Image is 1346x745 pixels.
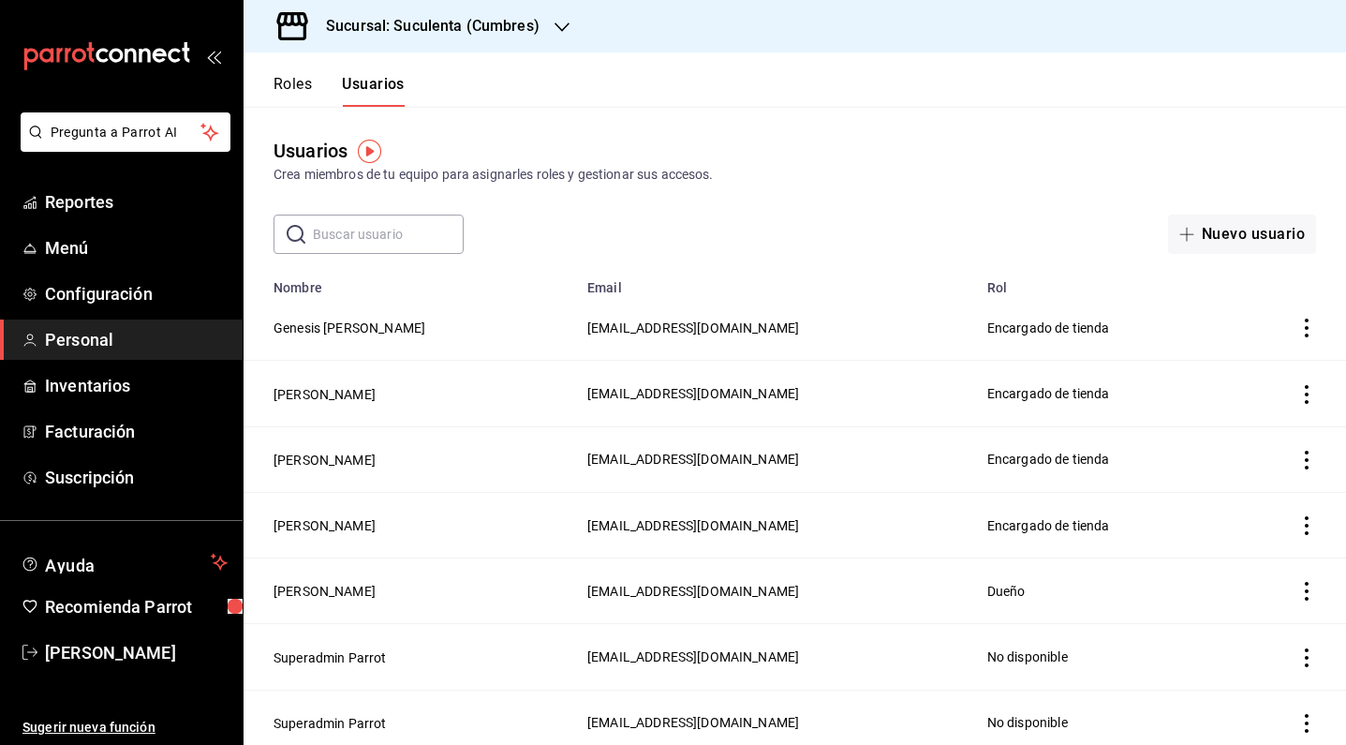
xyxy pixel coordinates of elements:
div: navigation tabs [274,75,405,107]
button: actions [1297,648,1316,667]
span: Inventarios [45,373,228,398]
button: [PERSON_NAME] [274,582,376,601]
span: [PERSON_NAME] [45,640,228,665]
a: Pregunta a Parrot AI [13,136,230,156]
button: Superadmin Parrot [274,714,387,733]
span: Menú [45,235,228,261]
button: actions [1297,714,1316,733]
td: No disponible [976,624,1231,690]
span: Encargado de tienda [987,386,1110,401]
th: Rol [976,269,1231,295]
span: Recomienda Parrot [45,594,228,619]
th: Email [576,269,976,295]
span: [EMAIL_ADDRESS][DOMAIN_NAME] [587,518,799,533]
span: Pregunta a Parrot AI [51,123,201,142]
div: Usuarios [274,137,348,165]
button: Pregunta a Parrot AI [21,112,230,152]
span: Facturación [45,419,228,444]
button: Nuevo usuario [1168,215,1316,254]
span: Encargado de tienda [987,452,1110,467]
button: Roles [274,75,312,107]
span: [EMAIL_ADDRESS][DOMAIN_NAME] [587,452,799,467]
span: Dueño [987,584,1026,599]
th: Nombre [244,269,576,295]
span: Ayuda [45,551,203,574]
button: open_drawer_menu [206,49,221,64]
span: [EMAIL_ADDRESS][DOMAIN_NAME] [587,584,799,599]
button: actions [1297,516,1316,535]
span: Reportes [45,189,228,215]
button: actions [1297,319,1316,337]
span: Sugerir nueva función [22,718,228,738]
span: Personal [45,327,228,352]
span: [EMAIL_ADDRESS][DOMAIN_NAME] [587,715,799,730]
span: Encargado de tienda [987,518,1110,533]
button: actions [1297,451,1316,469]
button: Usuarios [342,75,405,107]
input: Buscar usuario [313,216,464,253]
button: Superadmin Parrot [274,648,387,667]
button: actions [1297,582,1316,601]
h3: Sucursal: Suculenta (Cumbres) [311,15,540,37]
button: Genesis [PERSON_NAME] [274,319,425,337]
span: Suscripción [45,465,228,490]
div: Crea miembros de tu equipo para asignarles roles y gestionar sus accesos. [274,165,1316,185]
span: Configuración [45,281,228,306]
button: [PERSON_NAME] [274,385,376,404]
span: [EMAIL_ADDRESS][DOMAIN_NAME] [587,649,799,664]
button: [PERSON_NAME] [274,451,376,469]
img: Tooltip marker [358,140,381,163]
span: [EMAIL_ADDRESS][DOMAIN_NAME] [587,320,799,335]
span: [EMAIL_ADDRESS][DOMAIN_NAME] [587,386,799,401]
button: actions [1297,385,1316,404]
button: [PERSON_NAME] [274,516,376,535]
span: Encargado de tienda [987,320,1110,335]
